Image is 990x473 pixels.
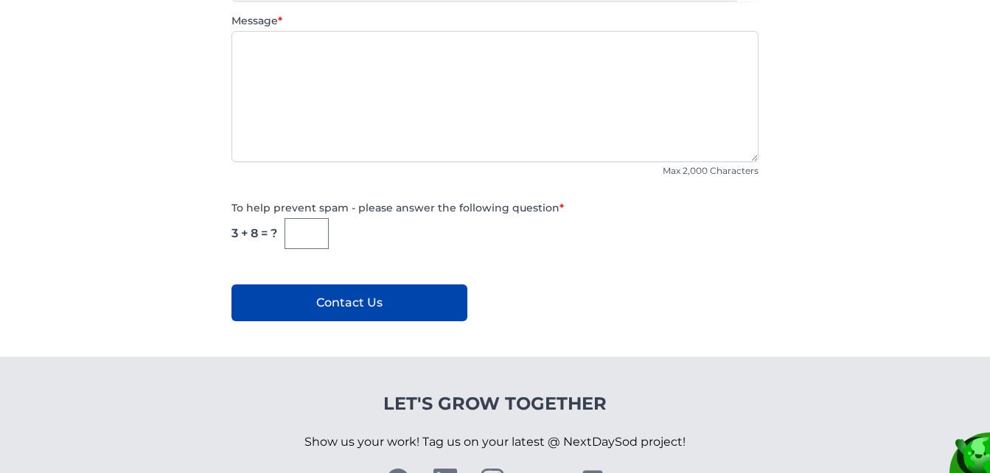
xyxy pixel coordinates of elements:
label: To help prevent spam - please answer the following question [231,200,759,215]
label: Message [231,13,759,28]
p: Show us your work! Tag us on your latest @ NextDaySod project! [304,416,686,469]
h4: Let's Grow Together [304,392,686,416]
button: Contact Us [231,284,467,321]
div: 3 + 8 = ? [231,223,277,244]
div: Max 2,000 Characters [231,162,759,177]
